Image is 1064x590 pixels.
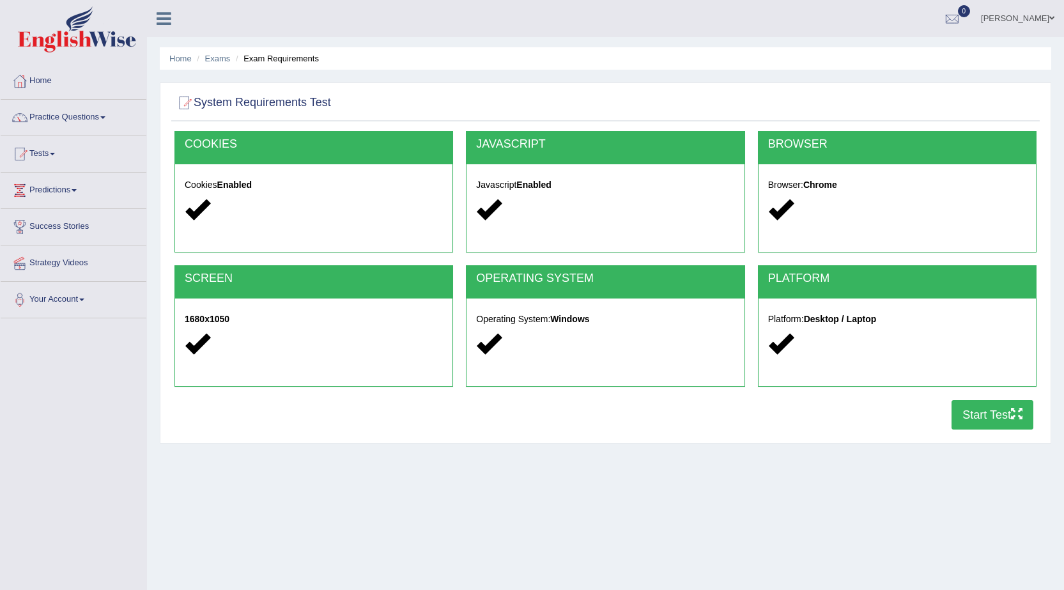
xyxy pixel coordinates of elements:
strong: Windows [550,314,589,324]
a: Home [1,63,146,95]
strong: Enabled [516,180,551,190]
h5: Operating System: [476,314,734,324]
h5: Browser: [768,180,1026,190]
h5: Cookies [185,180,443,190]
h2: JAVASCRIPT [476,138,734,151]
a: Strategy Videos [1,245,146,277]
h2: SCREEN [185,272,443,285]
h2: BROWSER [768,138,1026,151]
a: Tests [1,136,146,168]
a: Practice Questions [1,100,146,132]
button: Start Test [952,400,1033,430]
h5: Platform: [768,314,1026,324]
h2: COOKIES [185,138,443,151]
a: Exams [205,54,231,63]
strong: 1680x1050 [185,314,229,324]
h2: System Requirements Test [174,93,331,113]
span: 0 [958,5,971,17]
strong: Desktop / Laptop [804,314,877,324]
a: Home [169,54,192,63]
h5: Javascript [476,180,734,190]
a: Success Stories [1,209,146,241]
h2: PLATFORM [768,272,1026,285]
strong: Enabled [217,180,252,190]
li: Exam Requirements [233,52,319,65]
a: Your Account [1,282,146,314]
strong: Chrome [803,180,837,190]
a: Predictions [1,173,146,205]
h2: OPERATING SYSTEM [476,272,734,285]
